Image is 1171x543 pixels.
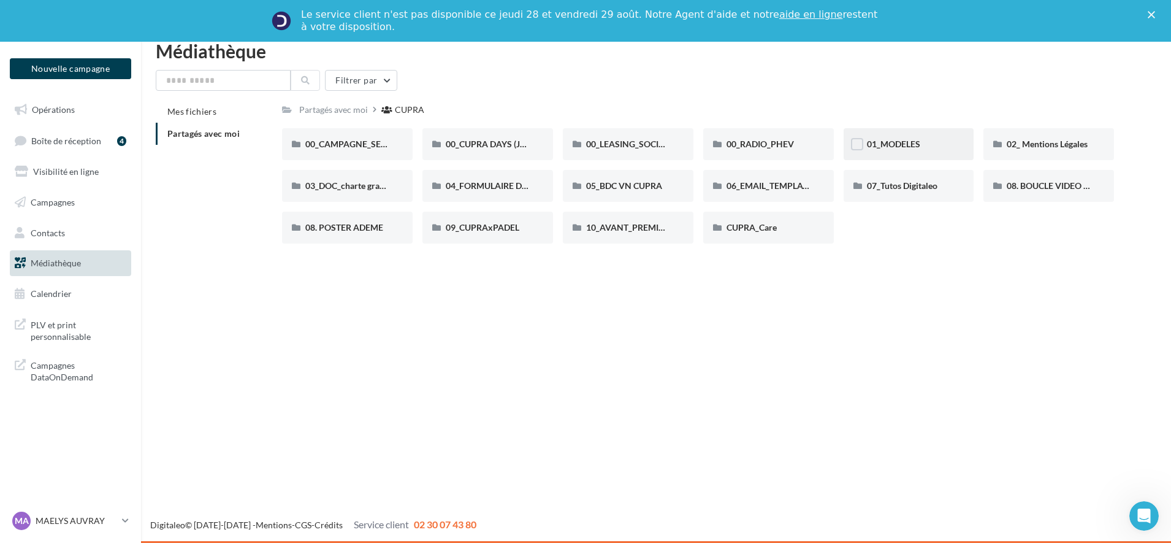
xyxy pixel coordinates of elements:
[7,190,134,215] a: Campagnes
[867,139,920,149] span: 01_MODELES
[325,70,397,91] button: Filtrer par
[15,515,29,527] span: MA
[305,222,383,233] span: 08. POSTER ADEME
[586,222,787,233] span: 10_AVANT_PREMIÈRES_CUPRA (VENTES PRIVEES)
[31,135,101,145] span: Boîte de réception
[727,180,869,191] span: 06_EMAIL_TEMPLATE HTML CUPRA
[779,9,842,20] a: aide en ligne
[150,520,185,530] a: Digitaleo
[867,180,937,191] span: 07_Tutos Digitaleo
[36,515,117,527] p: MAELYS AUVRAY
[446,222,519,233] span: 09_CUPRAxPADEL
[586,180,662,191] span: 05_BDC VN CUPRA
[1007,139,1088,149] span: 02_ Mentions Légales
[31,317,126,343] span: PLV et print personnalisable
[31,258,81,268] span: Médiathèque
[727,222,777,233] span: CUPRA_Care
[10,509,131,533] a: MA MAELYS AUVRAY
[395,104,424,116] div: CUPRA
[446,180,628,191] span: 04_FORMULAIRE DES DEMANDES CRÉATIVES
[31,357,126,383] span: Campagnes DataOnDemand
[150,520,476,530] span: © [DATE]-[DATE] - - -
[414,518,476,530] span: 02 30 07 43 80
[299,104,368,116] div: Partagés avec moi
[7,159,134,185] a: Visibilité en ligne
[1007,180,1169,191] span: 08. BOUCLE VIDEO ECRAN SHOWROOM
[7,352,134,388] a: Campagnes DataOnDemand
[1129,501,1159,531] iframe: Intercom live chat
[7,128,134,154] a: Boîte de réception4
[7,97,134,123] a: Opérations
[727,139,794,149] span: 00_RADIO_PHEV
[354,518,409,530] span: Service client
[272,11,291,31] img: Profile image for Service-Client
[301,9,880,33] div: Le service client n'est pas disponible ce jeudi 28 et vendredi 29 août. Notre Agent d'aide et not...
[31,288,72,299] span: Calendrier
[7,250,134,276] a: Médiathèque
[31,197,75,207] span: Campagnes
[305,180,466,191] span: 03_DOC_charte graphique et GUIDELINES
[167,128,240,139] span: Partagés avec moi
[7,312,134,348] a: PLV et print personnalisable
[10,58,131,79] button: Nouvelle campagne
[295,520,311,530] a: CGS
[305,139,420,149] span: 00_CAMPAGNE_SEPTEMBRE
[7,220,134,246] a: Contacts
[33,166,99,177] span: Visibilité en ligne
[156,42,1156,60] div: Médiathèque
[446,139,535,149] span: 00_CUPRA DAYS (JPO)
[1148,11,1160,18] div: Fermer
[32,104,75,115] span: Opérations
[31,227,65,237] span: Contacts
[7,281,134,307] a: Calendrier
[256,520,292,530] a: Mentions
[167,106,216,117] span: Mes fichiers
[117,136,126,146] div: 4
[315,520,343,530] a: Crédits
[586,139,723,149] span: 00_LEASING_SOCIAL_ÉLECTRIQUE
